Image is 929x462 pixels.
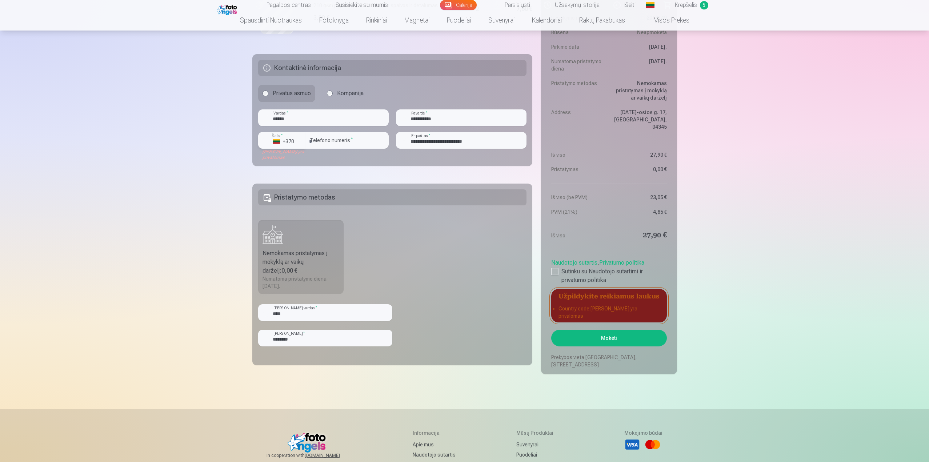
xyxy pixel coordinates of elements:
[551,43,605,51] dt: Pirkimo data
[551,354,666,368] p: Prekybos vieta [GEOGRAPHIC_DATA], [STREET_ADDRESS]
[270,133,285,138] label: Šalis
[551,58,605,72] dt: Numatoma pristatymo diena
[624,437,640,453] li: Visa
[551,259,597,266] a: Naudotojo sutartis
[305,453,357,458] a: [DOMAIN_NAME]
[263,275,340,290] div: Numatoma pristatymo diena [DATE].
[645,437,661,453] li: Mastercard
[551,80,605,101] dt: Pristatymo metodas
[637,29,667,36] span: Neapmokėta
[613,230,667,241] dd: 27,90 €
[551,230,605,241] dt: Iš viso
[551,330,666,346] button: Mokėti
[613,80,667,101] dd: Nemokamas pristatymas į mokyklą ar vaikų darželį
[634,10,698,31] a: Visos prekės
[516,450,569,460] a: Puodeliai
[599,259,644,266] a: Privatumo politika
[438,10,480,31] a: Puodeliai
[413,450,461,460] a: Naudotojo sutartis
[258,189,527,205] h5: Pristatymo metodas
[413,439,461,450] a: Apie mus
[613,194,667,201] dd: 23,05 €
[551,29,605,36] dt: Būsena
[258,149,305,160] div: [PERSON_NAME] yra privalomas
[231,10,311,31] a: Spausdinti nuotraukas
[217,3,239,15] img: /fa2
[323,85,368,102] label: Kompanija
[413,429,461,437] h5: Informacija
[613,208,667,216] dd: 4,85 €
[258,60,527,76] h5: Kontaktinė informacija
[263,249,340,275] div: Nemokamas pristatymas į mokyklą ar vaikų darželį :
[327,91,333,96] input: Kompanija
[523,10,570,31] a: Kalendoriai
[551,289,666,302] h5: Užpildykite reikiamus laukus
[551,256,666,285] div: ,
[311,10,357,31] a: Fotoknyga
[551,151,605,158] dt: Iš viso
[558,305,659,320] li: Country code : [PERSON_NAME] yra privalomas
[551,267,666,285] label: Sutinku su Naudotojo sutartimi ir privatumo politika
[263,91,268,96] input: Privatus asmuo
[258,132,305,149] button: Šalis*+370
[551,166,605,173] dt: Pristatymas
[613,43,667,51] dd: [DATE].
[551,109,605,130] dt: Address
[700,1,708,9] span: 5
[551,208,605,216] dt: PVM (21%)
[273,138,295,145] div: +370
[258,85,315,102] label: Privatus asmuo
[675,1,697,9] span: Krepšelis
[613,109,667,130] dd: [DATE]-osios g. 17, [GEOGRAPHIC_DATA], 04345
[516,439,569,450] a: Suvenyrai
[624,429,662,437] h5: Mokėjimo būdai
[613,151,667,158] dd: 27,90 €
[357,10,396,31] a: Rinkiniai
[516,429,569,437] h5: Mūsų produktai
[613,166,667,173] dd: 0,00 €
[281,267,297,274] b: 0,00 €
[267,453,357,458] span: In cooperation with
[551,194,605,201] dt: Iš viso (be PVM)
[570,10,634,31] a: Raktų pakabukas
[480,10,523,31] a: Suvenyrai
[613,58,667,72] dd: [DATE].
[396,10,438,31] a: Magnetai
